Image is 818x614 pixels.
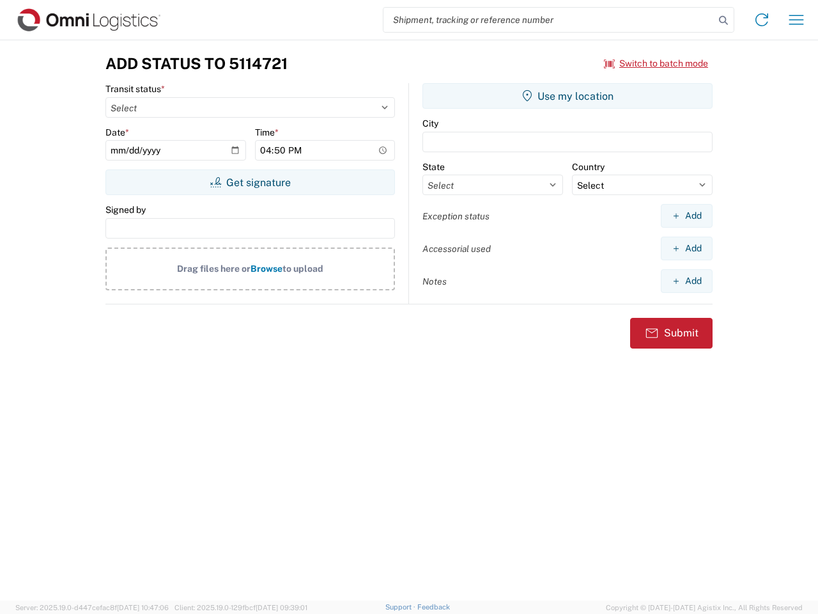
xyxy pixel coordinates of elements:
[604,53,708,74] button: Switch to batch mode
[385,603,417,611] a: Support
[422,118,438,129] label: City
[256,604,307,611] span: [DATE] 09:39:01
[105,127,129,138] label: Date
[383,8,714,32] input: Shipment, tracking or reference number
[606,602,803,613] span: Copyright © [DATE]-[DATE] Agistix Inc., All Rights Reserved
[174,604,307,611] span: Client: 2025.19.0-129fbcf
[282,264,323,274] span: to upload
[422,161,445,173] label: State
[105,204,146,216] label: Signed by
[661,204,713,228] button: Add
[422,276,447,287] label: Notes
[661,237,713,260] button: Add
[105,54,288,73] h3: Add Status to 5114721
[15,604,169,611] span: Server: 2025.19.0-d447cefac8f
[661,269,713,293] button: Add
[630,318,713,349] button: Submit
[422,83,713,109] button: Use my location
[251,264,282,274] span: Browse
[422,243,491,255] label: Accessorial used
[255,127,279,138] label: Time
[177,264,251,274] span: Drag files here or
[105,169,395,195] button: Get signature
[105,83,165,95] label: Transit status
[422,210,490,222] label: Exception status
[117,604,169,611] span: [DATE] 10:47:06
[417,603,450,611] a: Feedback
[572,161,605,173] label: Country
